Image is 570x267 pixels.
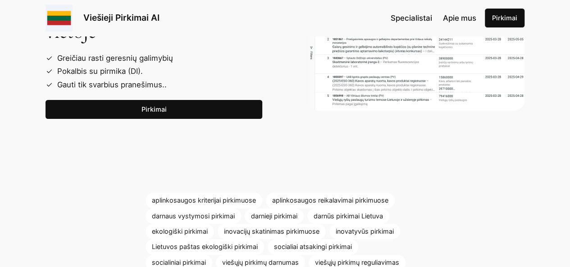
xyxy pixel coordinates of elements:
[443,12,476,24] a: Apie mus
[146,239,264,254] a: Lietuvos paštas ekologiški pirkimai
[391,14,432,23] span: Specialistai
[218,224,326,239] a: inovacijų skatinimas pirkimuose
[53,78,262,91] li: Gauti tik svarbius pranešimus..
[391,12,432,24] a: Specialistai
[46,5,73,32] img: Viešieji pirkimai logo
[83,12,160,23] a: Viešieji Pirkimai AI
[245,208,304,224] a: darnieji pirkimai
[146,208,241,224] a: darnaus vystymosi pirkimai
[391,12,476,24] nav: Navigation
[53,52,262,65] li: Greičiau rasti geresnių galimybių
[485,9,524,27] a: Pirkimai
[307,208,389,224] a: darnūs pirkimai Lietuva
[266,193,395,208] a: aplinkosaugos reikalavimai pirkimuose
[46,100,262,119] a: Pirkimai
[268,239,358,254] a: socialiai atsakingi pirkimai
[53,65,262,78] li: Pokalbis su pirmika (DI).
[443,14,476,23] span: Apie mus
[146,224,214,239] a: ekologiški pirkimai
[329,224,400,239] a: inovatyvūs pirkimai
[146,193,262,208] a: aplinkosaugos kriterijai pirkimuose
